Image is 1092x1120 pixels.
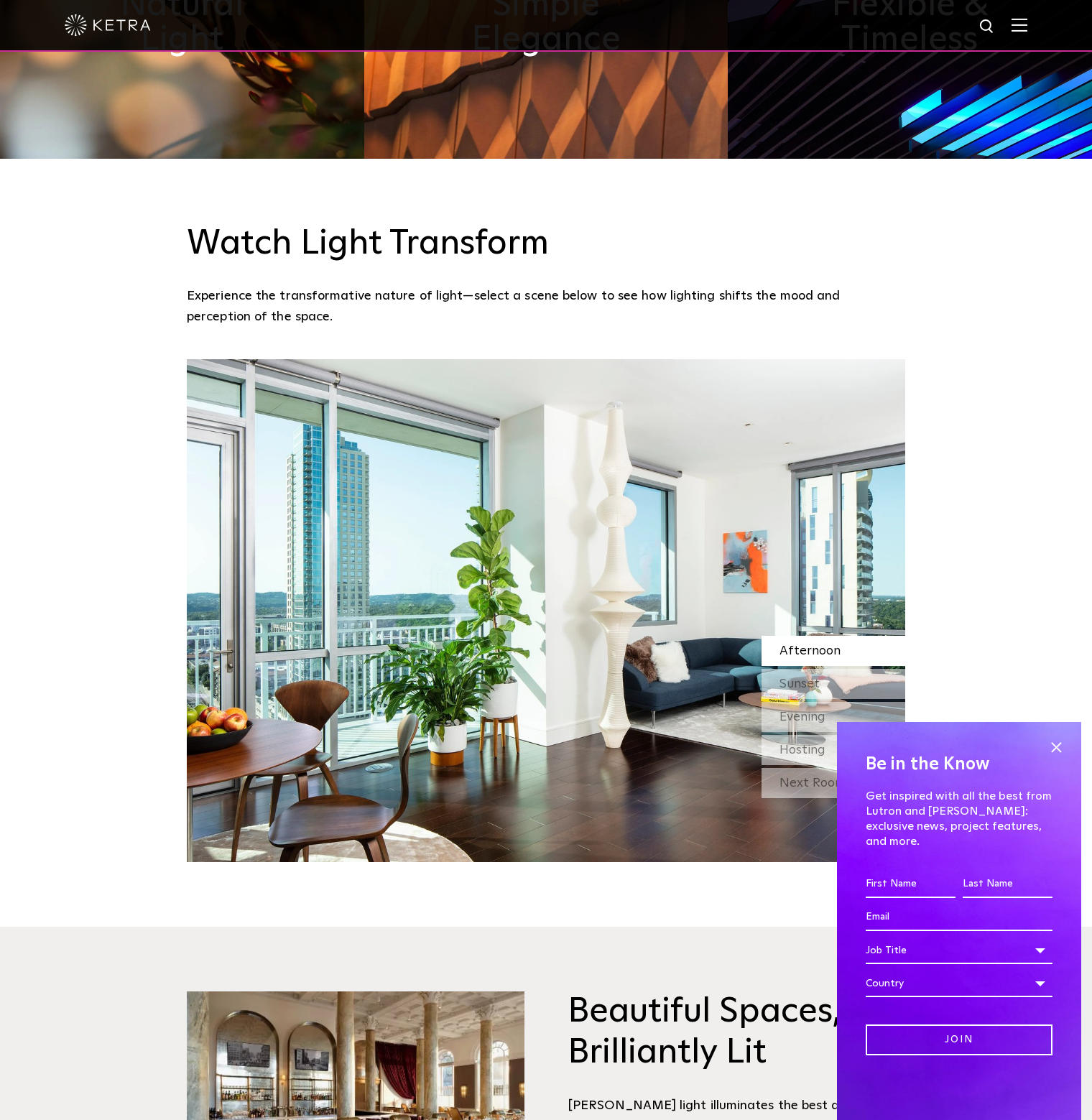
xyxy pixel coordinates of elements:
img: SS_HBD_LivingRoom_Desktop_01 [187,359,905,862]
div: Next Room [762,768,905,798]
div: Country [866,970,1052,997]
input: Last Name [963,871,1052,898]
img: ketra-logo-2019-white [65,14,151,36]
img: Hamburger%20Nav.svg [1012,18,1027,32]
input: First Name [866,871,955,898]
h4: Be in the Know [866,751,1052,778]
h3: Watch Light Transform [187,223,905,265]
h3: Beautiful Spaces, Brilliantly Lit [568,991,905,1074]
input: Email [866,904,1052,931]
p: Experience the transformative nature of light—select a scene below to see how lighting shifts the... [187,286,898,327]
span: Evening [779,711,825,723]
input: Join [866,1024,1052,1055]
p: Get inspired with all the best from Lutron and [PERSON_NAME]: exclusive news, project features, a... [866,790,1052,849]
div: Job Title [866,937,1052,964]
span: Hosting [779,744,825,756]
span: Sunset [779,677,820,690]
span: Afternoon [779,644,841,657]
img: search icon [978,18,996,36]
